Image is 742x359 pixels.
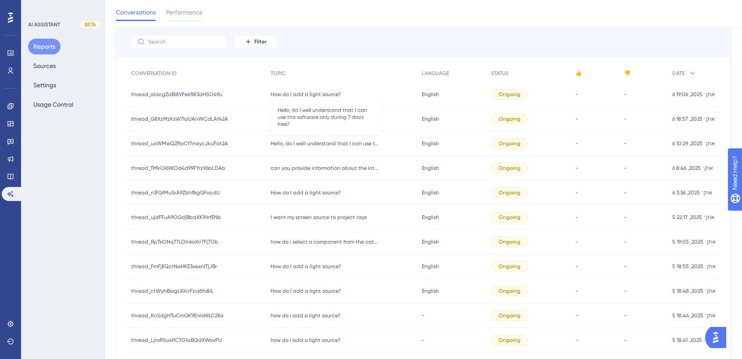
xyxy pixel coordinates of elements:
[499,214,521,221] span: Ongoing
[422,70,449,77] span: LANGUAGE
[234,35,278,49] button: Filter
[422,115,439,122] span: English
[28,97,78,112] button: Usage Control
[624,263,627,270] span: -
[28,21,60,28] div: AI ASSISTANT
[116,7,156,18] span: Conversations
[271,263,341,270] span: How do I add a light source?
[672,337,714,344] span: 5 אוק׳ 2025, 18:41
[131,312,224,319] span: thread_KnSdgHTuCmGK9EnloNlLC2Ka
[499,115,521,122] span: Ongoing
[624,91,627,98] span: -
[131,140,228,147] span: thread_uxWMwQZRaCf7mxycJkuFat2A
[624,115,627,122] span: -
[28,77,61,93] button: Settings
[271,91,341,98] span: How do I add a light source?
[271,287,341,294] span: How do I add a light source?
[131,165,225,172] span: thread_TMkOI6WOd4d99FYrz96bLDAb
[575,238,578,245] span: -
[624,312,627,319] span: -
[575,91,578,98] span: -
[672,263,716,270] span: 5 אוק׳ 2025, 18:55
[624,214,627,221] span: -
[672,214,714,221] span: 5 אוק׳ 2025, 22:17
[672,115,715,122] span: 6 אוק׳ 2025, 18:57
[278,107,373,128] span: Hello, do I well understand that I can use this software only during 7 dazs free?
[148,39,219,45] input: Search
[422,189,439,196] span: English
[422,337,425,344] span: -
[672,287,716,294] span: 5 אוק׳ 2025, 18:48
[624,70,631,77] span: 👎
[80,21,101,28] div: BETA
[624,287,627,294] span: -
[271,189,341,196] span: How do I add a light source?
[575,287,578,294] span: -
[705,324,731,351] iframe: UserGuiding AI Assistant Launcher
[131,70,177,77] span: CONVERSATION ID
[131,263,217,270] span: thread_FmFjEQcrNaHKE3xexnITjJBr
[575,140,578,147] span: -
[575,70,582,77] span: 👍
[422,263,439,270] span: English
[575,165,578,172] span: -
[672,312,716,319] span: 5 אוק׳ 2025, 18:44
[575,312,578,319] span: -
[499,337,521,344] span: Ongoing
[271,70,286,77] span: TOPIC
[575,189,578,196] span: -
[28,39,61,54] button: Reports
[499,287,521,294] span: Ongoing
[499,140,521,147] span: Ongoing
[21,2,55,13] span: Need Help?
[575,337,578,344] span: -
[422,287,439,294] span: English
[672,70,685,77] span: DATE
[624,337,627,344] span: -
[271,312,340,319] span: how do i add a light source?
[499,312,521,319] span: Ongoing
[672,91,715,98] span: 6 אוק׳ 2025, 19:06
[131,238,218,245] span: thread_RpTxONq77LOlnkoXir7Fj7Ob
[254,38,267,45] span: Filter
[672,165,713,172] span: 6 אוק׳ 2025, 8:46
[624,165,627,172] span: -
[672,140,715,147] span: 6 אוק׳ 2025, 10:29
[131,214,221,221] span: thread_ujdFFuA9OGdjBbaXK1HrfENb
[422,165,439,172] span: English
[422,140,439,147] span: English
[422,91,439,98] span: English
[166,7,203,18] span: Performance
[672,238,716,245] span: 5 אוק׳ 2025, 19:05
[131,91,222,98] span: thread_alacgZaBI8VFekR83aHSO49u
[131,115,228,122] span: thread_G8XzMzKsW7laUAnWCdLAf42A
[271,165,380,172] span: can you provide information about the intensity map?
[499,238,521,245] span: Ongoing
[575,115,578,122] span: -
[271,140,380,147] span: Hello, do I well understand that I can use this software only during 7 dazs free?
[131,287,214,294] span: thread_ctWyhBiogLKKrrFzvj6Yv8iL
[672,189,712,196] span: 6 אוק׳ 2025, 3:36
[422,238,439,245] span: English
[575,263,578,270] span: -
[422,312,425,319] span: -
[491,70,509,77] span: STATUS
[131,337,222,344] span: thread_LjroRSu4fIC7G1aBQdXWovPU
[28,58,61,74] button: Sources
[575,214,578,221] span: -
[499,189,521,196] span: Ongoing
[624,189,627,196] span: -
[422,214,439,221] span: English
[271,214,367,221] span: I want my screen source to project rays
[624,140,627,147] span: -
[499,263,521,270] span: Ongoing
[131,189,220,196] span: thread_n1FGfMuSrA9ZbhflkgGFocdU
[499,91,521,98] span: Ongoing
[271,337,340,344] span: how do i add a light source?
[499,165,521,172] span: Ongoing
[271,238,380,245] span: how do i select a component from the catalog?
[624,238,627,245] span: -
